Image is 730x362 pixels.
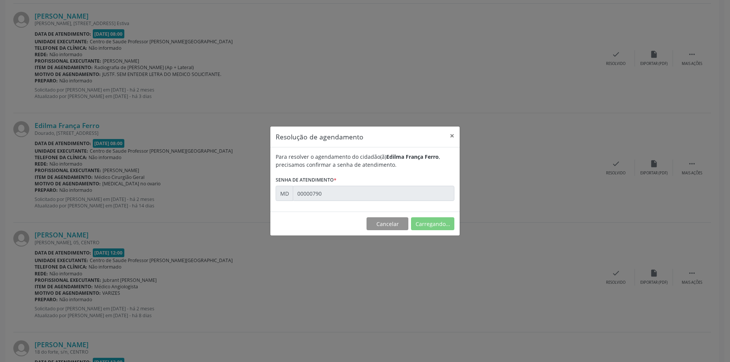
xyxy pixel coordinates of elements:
b: Edilma França Ferro [386,153,439,160]
h5: Resolução de agendamento [276,132,363,142]
div: MD [276,186,293,201]
button: Cancelar [367,217,408,230]
label: Senha de atendimento [276,174,336,186]
button: Close [444,126,460,145]
button: Carregando... [411,217,454,230]
div: Para resolver o agendamento do cidadão(ã) , precisamos confirmar a senha de atendimento. [276,153,454,169]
